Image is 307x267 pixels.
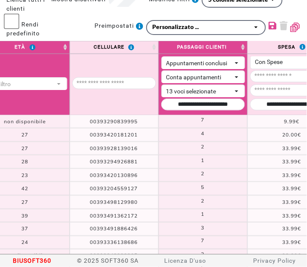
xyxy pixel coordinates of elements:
[201,251,205,258] label: 2
[201,210,205,218] label: 1
[90,172,104,178] span: 0039
[104,252,138,259] span: 3342923305
[72,77,156,90] div: Cellulare
[22,172,29,178] span: 23
[161,99,245,111] div: Data passaggi
[166,73,232,82] div: Conta appuntamenti
[90,199,104,205] span: 0039
[104,172,138,178] span: 3420130896
[254,258,296,264] a: Privacy Policy
[70,41,159,54] th: Cellulare : activate to sort column ascending
[104,212,138,219] span: 3491362172
[104,158,138,165] span: 3294926881
[283,252,301,259] span: 38.00€
[159,41,248,54] th: Passaggi Clienti : activate to sort column ascending
[201,224,205,232] label: 3
[90,252,104,259] span: 0039
[6,21,40,37] small: Rendi predefinito
[161,84,245,99] button: 13 voci selezionate
[95,20,146,32] label: Preimpostati
[104,199,138,205] span: 3498129980
[90,185,104,192] span: 0039
[22,239,29,246] span: 24
[4,252,46,259] span: non disponibile
[201,197,205,205] label: 2
[161,56,245,71] button: Appuntamenti conclusi
[284,118,300,125] span: 9.99€
[166,87,232,96] div: 13 voci selezionate
[283,185,301,192] span: 33.99€
[4,14,19,29] input: Rendi predefinito
[104,118,138,125] span: 3290839995
[283,172,301,178] span: 33.99€
[90,131,104,138] span: 0039
[90,118,104,125] span: 0039
[22,199,29,205] span: 27
[4,118,46,125] span: non disponibile
[153,22,251,31] div: Personalizzato ...
[22,212,29,219] span: 39
[201,170,205,177] label: 2
[104,239,138,246] span: 3336138686
[146,20,266,35] button: Personalizzato ...
[90,145,104,151] span: 0039
[201,130,205,137] label: 4
[166,59,232,68] div: Appuntamenti conclusi
[201,237,205,245] label: 7
[90,239,104,246] span: 0039
[201,157,205,164] label: 1
[161,70,245,85] button: Conta appuntamenti
[283,239,301,246] span: 33.99€
[22,158,29,165] span: 28
[283,145,301,151] span: 33.99€
[104,226,138,232] span: 3491886426
[22,226,29,232] span: 37
[22,185,29,192] span: 42
[104,185,138,192] span: 3204559127
[90,212,104,219] span: 0039
[104,145,138,151] span: 3928139016
[283,158,301,165] span: 33.99€
[201,116,205,124] label: 7
[283,212,301,219] span: 33.99€
[22,131,29,138] span: 27
[201,183,205,191] label: 5
[201,143,205,151] label: 2
[90,158,104,165] span: 0039
[283,131,301,138] span: 20.00€
[104,131,138,138] span: 3420181201
[22,145,29,151] span: 27
[283,199,301,205] span: 33.99€
[165,258,207,264] a: Licenza D'uso
[90,226,104,232] span: 0039
[283,226,301,232] span: 33.99€
[266,21,277,30] a: Salva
